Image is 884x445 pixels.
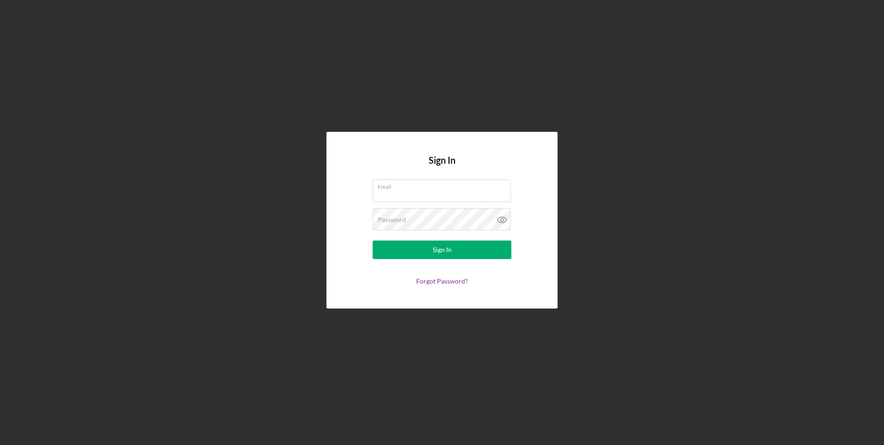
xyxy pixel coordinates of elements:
[429,155,455,179] h4: Sign In
[433,241,452,259] div: Sign In
[416,277,468,285] a: Forgot Password?
[378,180,511,190] label: Email
[373,241,511,259] button: Sign In
[378,216,406,223] label: Password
